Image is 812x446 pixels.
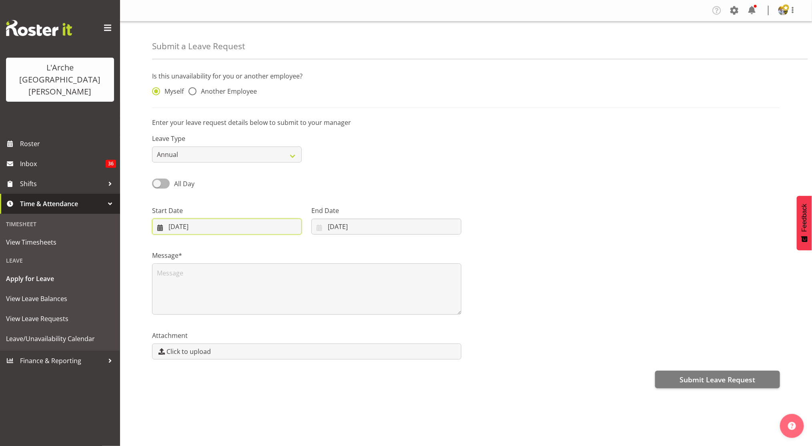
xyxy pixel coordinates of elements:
[14,62,106,98] div: L'Arche [GEOGRAPHIC_DATA][PERSON_NAME]
[160,87,184,95] span: Myself
[6,313,114,325] span: View Leave Requests
[655,371,780,388] button: Submit Leave Request
[152,251,461,260] label: Message*
[152,219,302,235] input: Click to select...
[6,20,72,36] img: Rosterit website logo
[6,293,114,305] span: View Leave Balances
[778,6,788,15] img: aizza-garduque4b89473dfc6c768e6a566f2329987521.png
[106,160,116,168] span: 36
[797,196,812,250] button: Feedback - Show survey
[174,179,194,188] span: All Day
[6,273,114,285] span: Apply for Leave
[166,347,211,356] span: Click to upload
[20,198,104,210] span: Time & Attendance
[801,204,808,232] span: Feedback
[20,178,104,190] span: Shifts
[2,289,118,309] a: View Leave Balances
[152,331,461,340] label: Attachment
[152,206,302,215] label: Start Date
[2,216,118,232] div: Timesheet
[20,138,116,150] span: Roster
[311,206,461,215] label: End Date
[20,158,106,170] span: Inbox
[20,355,104,367] span: Finance & Reporting
[152,134,302,143] label: Leave Type
[152,71,780,81] p: Is this unavailability for you or another employee?
[311,219,461,235] input: Click to select...
[2,232,118,252] a: View Timesheets
[152,118,780,127] p: Enter your leave request details below to submit to your manager
[2,309,118,329] a: View Leave Requests
[788,422,796,430] img: help-xxl-2.png
[680,374,755,385] span: Submit Leave Request
[2,329,118,349] a: Leave/Unavailability Calendar
[2,252,118,269] div: Leave
[196,87,257,95] span: Another Employee
[2,269,118,289] a: Apply for Leave
[152,42,245,51] h4: Submit a Leave Request
[6,236,114,248] span: View Timesheets
[6,333,114,345] span: Leave/Unavailability Calendar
